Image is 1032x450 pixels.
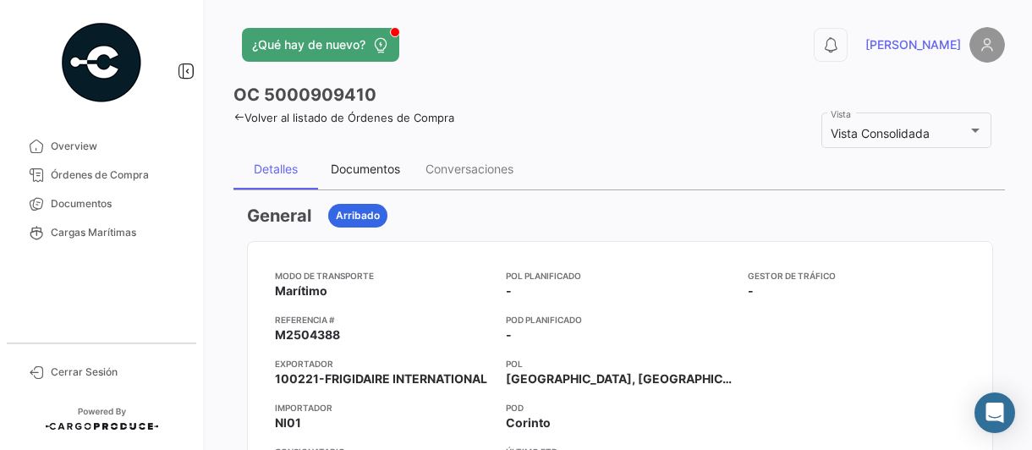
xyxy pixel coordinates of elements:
[51,139,183,154] span: Overview
[275,327,340,343] span: M2504388
[275,401,492,414] app-card-info-title: Importador
[974,392,1015,433] div: Abrir Intercom Messenger
[506,327,512,343] span: -
[14,161,189,189] a: Órdenes de Compra
[14,218,189,247] a: Cargas Marítimas
[506,370,733,387] span: [GEOGRAPHIC_DATA], [GEOGRAPHIC_DATA], [GEOGRAPHIC_DATA], [GEOGRAPHIC_DATA]
[969,27,1005,63] img: placeholder-user.png
[506,401,733,414] app-card-info-title: POD
[242,28,399,62] button: ¿Qué hay de nuevo?
[506,414,551,431] span: Corinto
[51,225,183,240] span: Cargas Marítimas
[233,83,376,107] h3: OC 5000909410
[506,283,512,299] span: -
[14,132,189,161] a: Overview
[233,111,454,124] a: Volver al listado de Órdenes de Compra
[247,204,311,228] h3: General
[275,269,492,283] app-card-info-title: Modo de Transporte
[506,357,733,370] app-card-info-title: POL
[275,283,327,299] span: Marítimo
[748,269,965,283] app-card-info-title: Gestor de Tráfico
[254,162,298,176] div: Detalles
[506,313,733,327] app-card-info-title: POD Planificado
[748,283,754,299] span: -
[831,126,930,140] span: Vista Consolidada
[14,189,189,218] a: Documentos
[506,269,733,283] app-card-info-title: POL Planificado
[275,313,492,327] app-card-info-title: Referencia #
[51,196,183,211] span: Documentos
[336,208,380,223] span: Arribado
[275,357,492,370] app-card-info-title: Exportador
[51,167,183,183] span: Órdenes de Compra
[865,36,961,53] span: [PERSON_NAME]
[252,36,365,53] span: ¿Qué hay de nuevo?
[331,162,400,176] div: Documentos
[51,365,183,380] span: Cerrar Sesión
[59,20,144,105] img: powered-by.png
[275,370,487,387] span: 100221-FRIGIDAIRE INTERNATIONAL
[275,414,301,431] span: NI01
[425,162,513,176] div: Conversaciones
